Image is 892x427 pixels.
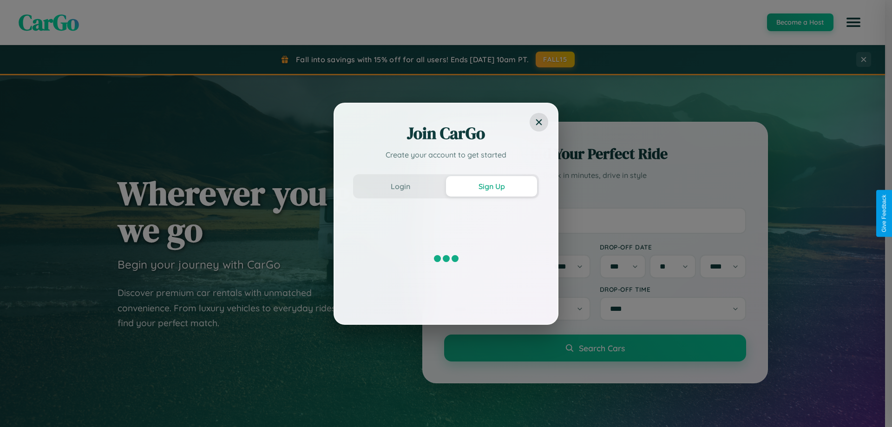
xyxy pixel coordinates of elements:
iframe: Intercom live chat [9,395,32,418]
p: Create your account to get started [353,149,539,160]
button: Sign Up [446,176,537,197]
button: Login [355,176,446,197]
h2: Join CarGo [353,122,539,145]
div: Give Feedback [881,195,887,232]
